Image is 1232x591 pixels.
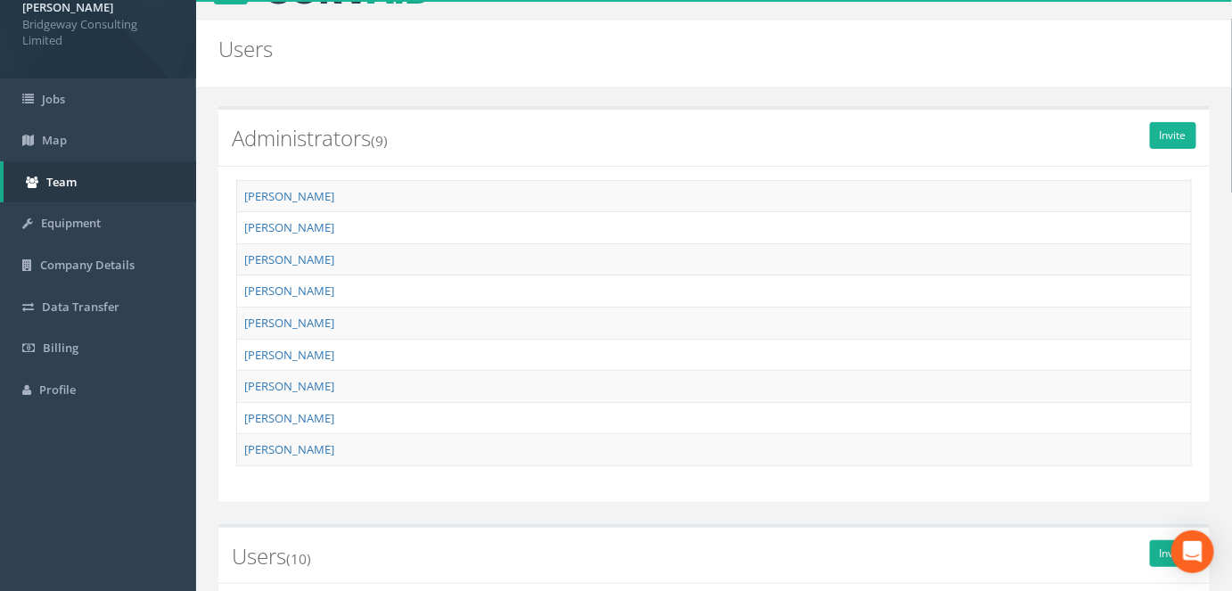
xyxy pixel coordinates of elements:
span: Jobs [42,91,65,107]
a: Invite [1150,122,1196,149]
a: [PERSON_NAME] [244,315,334,331]
a: Invite [1150,540,1196,567]
a: Team [4,161,196,203]
span: Data Transfer [42,299,119,315]
span: Map [42,132,67,148]
a: [PERSON_NAME] [244,251,334,267]
h2: Users [232,545,1196,568]
h2: Administrators [232,127,1196,150]
a: [PERSON_NAME] [244,283,334,299]
a: [PERSON_NAME] [244,378,334,394]
h2: Users [218,37,1040,61]
span: Team [46,174,77,190]
span: Equipment [41,215,101,231]
a: [PERSON_NAME] [244,347,334,363]
span: Profile [39,382,76,398]
div: Open Intercom Messenger [1171,530,1214,573]
span: Bridgeway Consulting Limited [22,16,174,49]
span: Billing [43,340,78,356]
span: Company Details [40,257,135,273]
a: [PERSON_NAME] [244,410,334,426]
a: [PERSON_NAME] [244,441,334,457]
a: [PERSON_NAME] [244,188,334,204]
small: (10) [286,549,311,569]
a: [PERSON_NAME] [244,219,334,235]
small: (9) [371,131,388,151]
